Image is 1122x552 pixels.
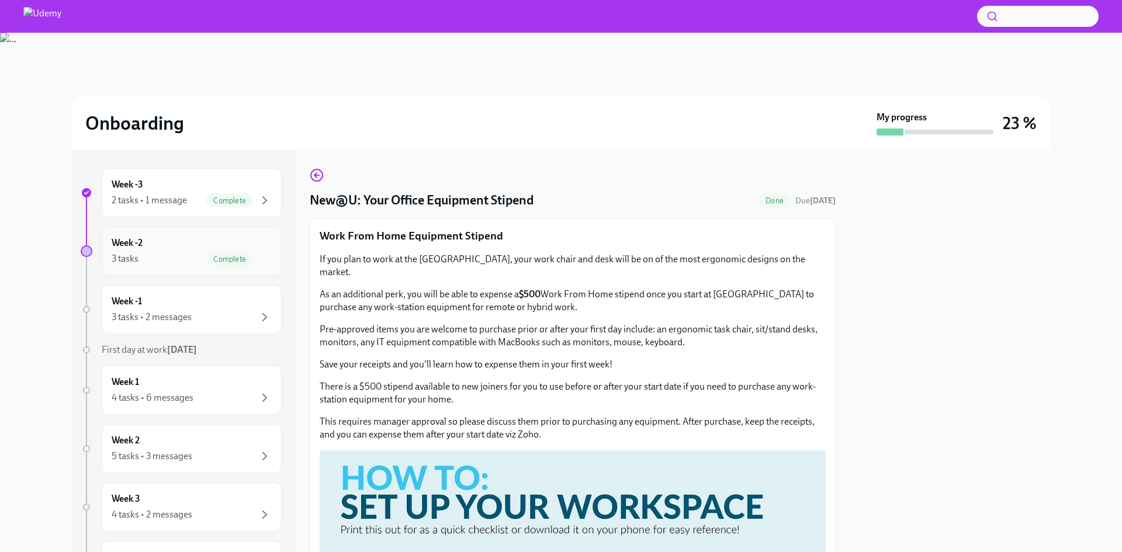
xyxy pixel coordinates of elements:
[81,366,282,415] a: Week 14 tasks • 6 messages
[206,196,253,205] span: Complete
[81,227,282,276] a: Week -23 tasksComplete
[81,168,282,217] a: Week -32 tasks • 1 messageComplete
[112,391,193,404] div: 4 tasks • 6 messages
[112,252,138,265] div: 3 tasks
[81,424,282,473] a: Week 25 tasks • 3 messages
[102,344,197,355] span: First day at work
[112,178,143,191] h6: Week -3
[81,482,282,532] a: Week 34 tasks • 2 messages
[112,194,187,207] div: 2 tasks • 1 message
[112,492,140,505] h6: Week 3
[310,192,534,209] h4: New@U: Your Office Equipment Stipend
[112,311,192,324] div: 3 tasks • 2 messages
[206,255,253,263] span: Complete
[112,508,192,521] div: 4 tasks • 2 messages
[320,288,826,314] p: As an additional perk, you will be able to expense a Work From Home stipend once you start at [GE...
[320,323,826,349] p: Pre-approved items you are welcome to purchase prior or after your first day include: an ergonomi...
[81,285,282,334] a: Week -13 tasks • 2 messages
[1003,113,1037,134] h3: 23 %
[112,237,143,249] h6: Week -2
[759,196,791,205] span: Done
[519,289,541,300] strong: $500
[112,376,139,388] h6: Week 1
[112,450,192,463] div: 5 tasks • 3 messages
[112,295,142,308] h6: Week -1
[320,380,826,406] p: There is a $500 stipend available to new joiners for you to use before or after your start date i...
[810,196,836,206] strong: [DATE]
[320,415,826,441] p: This requires manager approval so please discuss them prior to purchasing any equipment. After pu...
[795,196,836,206] span: Due
[85,112,184,135] h2: Onboarding
[877,111,927,124] strong: My progress
[320,358,826,371] p: Save your receipts and you'll learn how to expense them in your first week!
[320,253,826,279] p: If you plan to work at the [GEOGRAPHIC_DATA], your work chair and desk will be on of the most erg...
[81,343,282,356] a: First day at work[DATE]
[23,7,61,26] img: Udemy
[795,195,836,206] span: September 22nd, 2025 09:00
[320,228,826,244] p: Work From Home Equipment Stipend
[167,344,197,355] strong: [DATE]
[112,434,140,447] h6: Week 2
